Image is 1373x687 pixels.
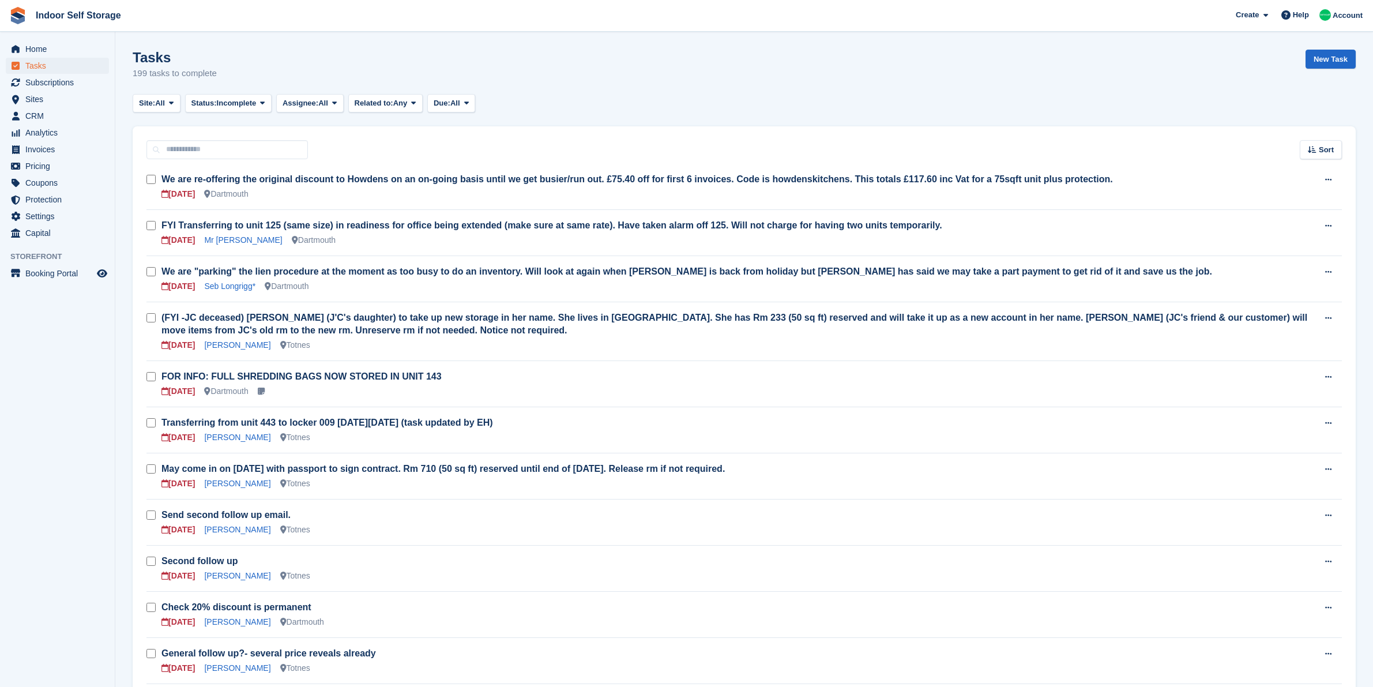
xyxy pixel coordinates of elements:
button: Related to: Any [348,94,423,113]
img: Helen Nicholls [1319,9,1331,21]
span: Protection [25,192,95,208]
a: menu [6,108,109,124]
div: Totnes [280,524,310,536]
a: menu [6,41,109,57]
span: Home [25,41,95,57]
a: menu [6,158,109,174]
span: Sort [1319,144,1334,156]
div: [DATE] [161,524,195,536]
a: menu [6,74,109,91]
span: Subscriptions [25,74,95,91]
div: [DATE] [161,570,195,582]
a: Seb Longrigg* [204,281,255,291]
span: All [155,97,165,109]
span: Storefront [10,251,115,262]
span: Site: [139,97,155,109]
a: Preview store [95,266,109,280]
span: All [450,97,460,109]
span: Any [393,97,408,109]
a: [PERSON_NAME] [204,525,270,534]
span: CRM [25,108,95,124]
span: Due: [434,97,450,109]
div: Totnes [280,662,310,674]
a: Mr [PERSON_NAME] [204,235,282,245]
button: Site: All [133,94,180,113]
a: menu [6,125,109,141]
a: May come in on [DATE] with passport to sign contract. Rm 710 (50 sq ft) reserved until end of [DA... [161,464,725,474]
span: Sites [25,91,95,107]
button: Due: All [427,94,475,113]
div: [DATE] [161,478,195,490]
a: [PERSON_NAME] [204,617,270,626]
span: Help [1293,9,1309,21]
div: [DATE] [161,280,195,292]
span: Coupons [25,175,95,191]
a: New Task [1306,50,1356,69]
a: Send second follow up email. [161,510,291,520]
span: Settings [25,208,95,224]
a: Transferring from unit 443 to locker 009 [DATE][DATE] (task updated by EH) [161,418,493,427]
a: [PERSON_NAME] [204,479,270,488]
a: Check 20% discount is permanent [161,602,311,612]
div: Dartmouth [265,280,309,292]
div: Totnes [280,478,310,490]
a: menu [6,225,109,241]
span: Invoices [25,141,95,157]
div: [DATE] [161,385,195,397]
a: [PERSON_NAME] [204,340,270,350]
a: Second follow up [161,556,238,566]
div: [DATE] [161,339,195,351]
a: menu [6,208,109,224]
span: Related to: [355,97,393,109]
div: [DATE] [161,662,195,674]
div: Dartmouth [292,234,336,246]
span: Incomplete [217,97,257,109]
div: Totnes [280,570,310,582]
a: FOR INFO: FULL SHREDDING BAGS NOW STORED IN UNIT 143 [161,371,442,381]
a: Indoor Self Storage [31,6,126,25]
img: stora-icon-8386f47178a22dfd0bd8f6a31ec36ba5ce8667c1dd55bd0f319d3a0aa187defe.svg [9,7,27,24]
a: [PERSON_NAME] [204,433,270,442]
a: General follow up?- several price reveals already [161,648,376,658]
span: Analytics [25,125,95,141]
div: Totnes [280,431,310,444]
span: Account [1333,10,1363,21]
a: We are re-offering the original discount to Howdens on an on-going basis until we get busier/run ... [161,174,1113,184]
a: [PERSON_NAME] [204,663,270,673]
div: [DATE] [161,234,195,246]
a: menu [6,265,109,281]
p: 199 tasks to complete [133,67,217,80]
a: (FYI -JC deceased) [PERSON_NAME] (J'C's daughter) to take up new storage in her name. She lives i... [161,313,1307,335]
span: Tasks [25,58,95,74]
div: Totnes [280,339,310,351]
a: menu [6,175,109,191]
a: menu [6,141,109,157]
div: Dartmouth [204,385,248,397]
span: Create [1236,9,1259,21]
a: FYI Transferring to unit 125 (same size) in readiness for office being extended (make sure at sam... [161,220,942,230]
span: Assignee: [283,97,318,109]
h1: Tasks [133,50,217,65]
div: [DATE] [161,616,195,628]
span: Status: [191,97,217,109]
div: [DATE] [161,188,195,200]
a: menu [6,58,109,74]
span: Booking Portal [25,265,95,281]
a: [PERSON_NAME] [204,571,270,580]
span: Pricing [25,158,95,174]
a: menu [6,91,109,107]
a: menu [6,192,109,208]
div: Dartmouth [204,188,248,200]
div: [DATE] [161,431,195,444]
span: Capital [25,225,95,241]
div: Dartmouth [280,616,324,628]
span: All [318,97,328,109]
button: Assignee: All [276,94,344,113]
button: Status: Incomplete [185,94,272,113]
a: We are "parking" the lien procedure at the moment as too busy to do an inventory. Will look at ag... [161,266,1212,276]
